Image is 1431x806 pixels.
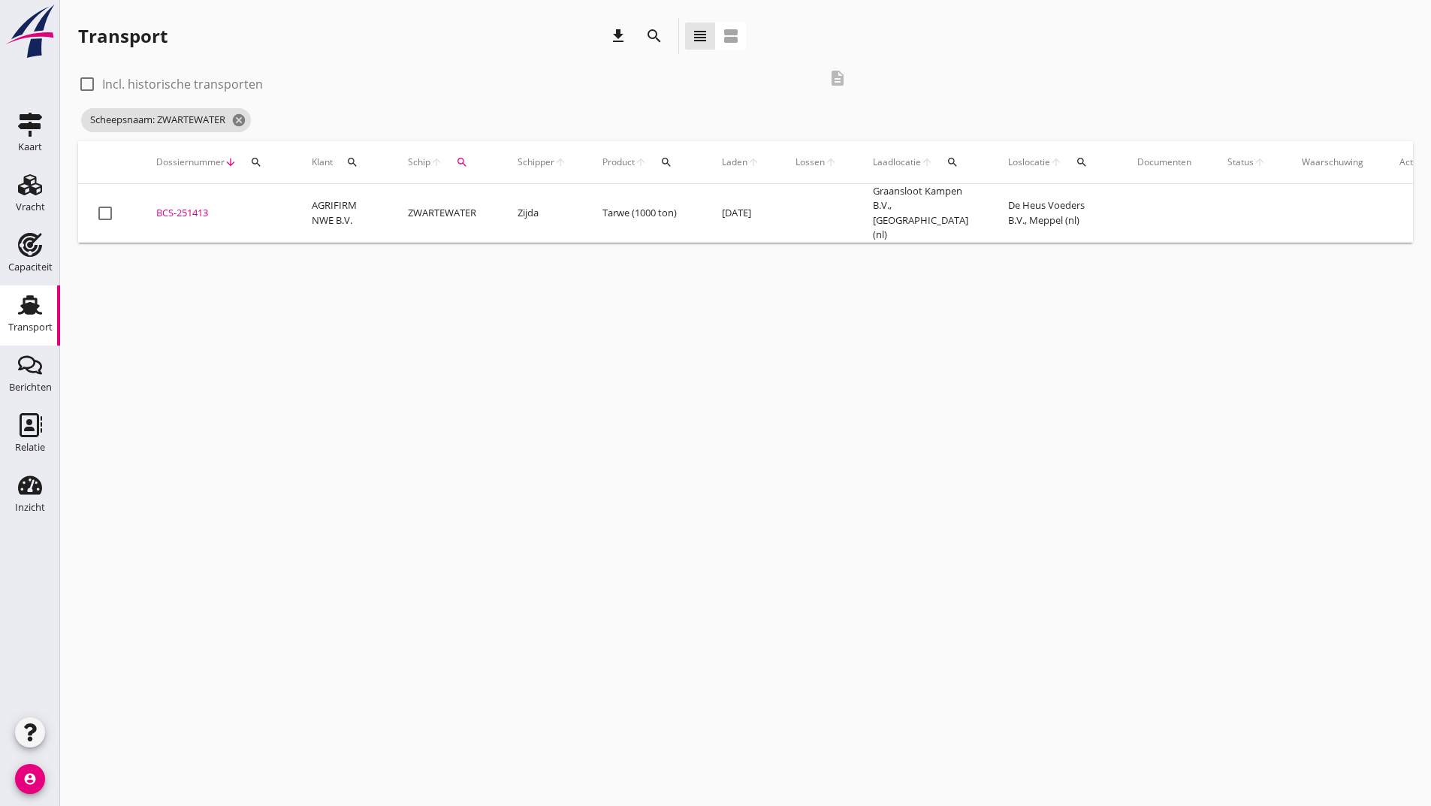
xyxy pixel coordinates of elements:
i: search [456,156,468,168]
i: account_circle [15,764,45,794]
span: Laden [722,155,747,169]
div: Vracht [16,202,45,212]
span: Lossen [796,155,825,169]
i: search [946,156,959,168]
td: De Heus Voeders B.V., Meppel (nl) [990,184,1119,243]
td: Zijda [500,184,584,243]
i: arrow_upward [1254,156,1266,168]
i: search [645,27,663,45]
span: Scheepsnaam: ZWARTEWATER [81,108,251,132]
div: Relatie [15,442,45,452]
td: [DATE] [704,184,777,243]
i: arrow_downward [225,156,237,168]
div: Documenten [1137,155,1191,169]
i: arrow_upward [554,156,566,168]
label: Incl. historische transporten [102,77,263,92]
div: Klant [312,144,372,180]
i: search [660,156,672,168]
i: search [346,156,358,168]
div: Capaciteit [8,262,53,272]
span: Dossiernummer [156,155,225,169]
i: arrow_upward [921,156,933,168]
i: cancel [231,113,246,128]
i: view_agenda [722,27,740,45]
div: Berichten [9,382,52,392]
i: arrow_upward [747,156,759,168]
span: Schipper [518,155,554,169]
td: ZWARTEWATER [390,184,500,243]
div: Transport [78,24,168,48]
span: Status [1227,155,1254,169]
i: arrow_upward [1050,156,1062,168]
i: search [1076,156,1088,168]
i: arrow_upward [635,156,647,168]
div: Kaart [18,142,42,152]
span: Product [602,155,635,169]
span: Loslocatie [1008,155,1050,169]
i: arrow_upward [430,156,442,168]
img: logo-small.a267ee39.svg [3,4,57,59]
span: Schip [408,155,430,169]
div: BCS-251413 [156,206,276,221]
i: search [250,156,262,168]
div: Transport [8,322,53,332]
td: Graansloot Kampen B.V., [GEOGRAPHIC_DATA] (nl) [855,184,990,243]
i: download [609,27,627,45]
span: Laadlocatie [873,155,921,169]
i: view_headline [691,27,709,45]
i: arrow_upward [825,156,837,168]
td: AGRIFIRM NWE B.V. [294,184,390,243]
div: Waarschuwing [1302,155,1363,169]
td: Tarwe (1000 ton) [584,184,704,243]
div: Inzicht [15,503,45,512]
